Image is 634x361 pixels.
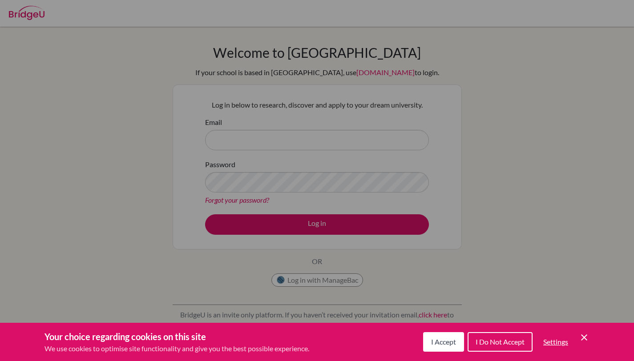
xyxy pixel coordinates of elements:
span: Settings [543,337,568,346]
span: I Accept [431,337,456,346]
button: I Do Not Accept [468,332,533,352]
p: We use cookies to optimise site functionality and give you the best possible experience. [44,343,309,354]
button: Settings [536,333,575,351]
span: I Do Not Accept [476,337,525,346]
button: Save and close [579,332,590,343]
button: I Accept [423,332,464,352]
h3: Your choice regarding cookies on this site [44,330,309,343]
